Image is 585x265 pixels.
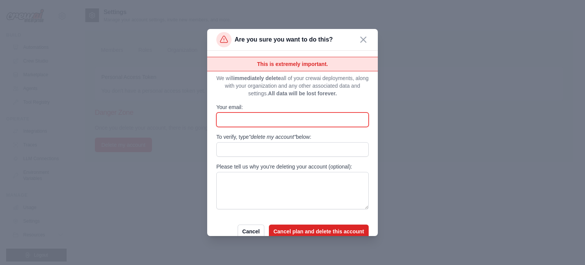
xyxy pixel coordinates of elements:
[268,90,337,96] span: All data will be lost forever.
[235,35,333,44] p: Are you sure you want to do this?
[249,134,296,140] span: "delete my account"
[216,163,369,170] label: Please tell us why you're deleting your account (optional):
[216,103,369,111] label: Your email:
[233,75,281,81] span: immediately delete
[216,133,369,141] label: To verify, type below:
[216,57,369,71] p: This is extremely important.
[216,74,369,97] p: We will all of your crewai deployments, along with your organization and any other associated dat...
